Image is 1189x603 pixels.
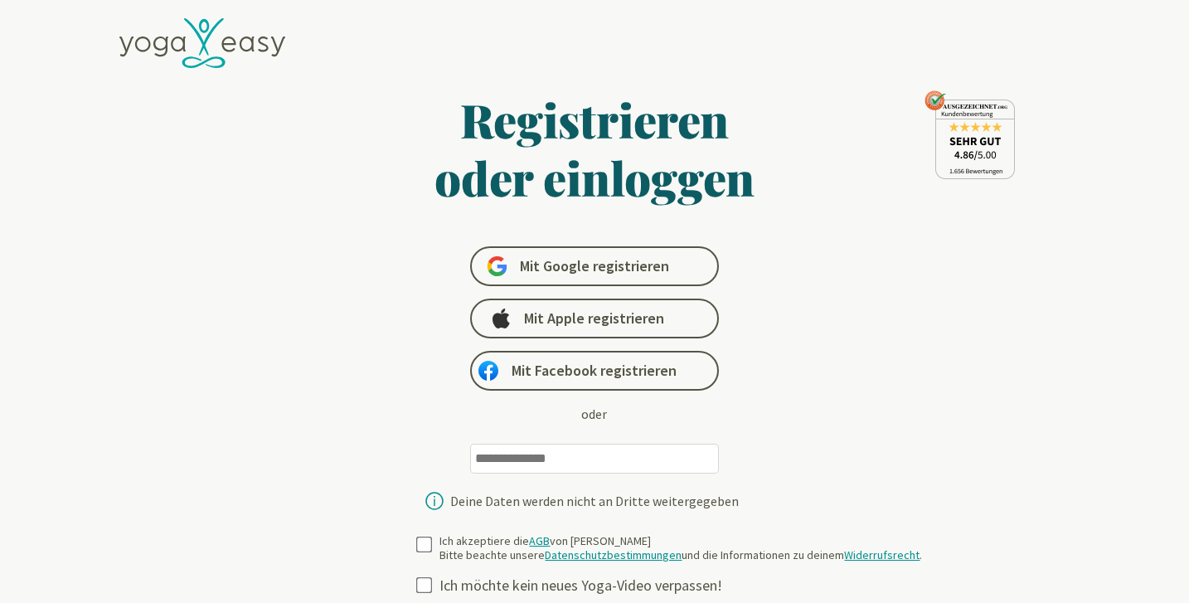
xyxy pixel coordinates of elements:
[470,299,719,338] a: Mit Apple registrieren
[439,576,935,596] div: Ich möchte kein neues Yoga-Video verpassen!
[545,547,682,562] a: Datenschutzbestimmungen
[274,90,915,207] h1: Registrieren oder einloggen
[529,533,550,548] a: AGB
[470,351,719,391] a: Mit Facebook registrieren
[450,494,739,508] div: Deine Daten werden nicht an Dritte weitergegeben
[439,534,922,563] div: Ich akzeptiere die von [PERSON_NAME] Bitte beachte unsere und die Informationen zu deinem .
[520,256,669,276] span: Mit Google registrieren
[524,309,664,328] span: Mit Apple registrieren
[925,90,1015,179] img: ausgezeichnet_seal.png
[844,547,920,562] a: Widerrufsrecht
[581,404,607,424] div: oder
[512,361,677,381] span: Mit Facebook registrieren
[470,246,719,286] a: Mit Google registrieren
